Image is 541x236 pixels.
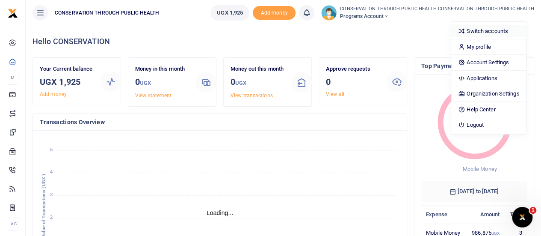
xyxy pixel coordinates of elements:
[326,65,380,74] p: Approve requests
[135,75,189,90] h3: 0
[40,91,67,97] a: Add money
[40,117,400,127] h4: Transactions Overview
[340,6,534,13] small: CONSERVATION THROUGH PUBLIC HEALTH CONSERVATION THROUGH PUBLIC HEALTH
[40,65,94,74] p: Your Current balance
[217,9,243,17] span: UGX 1,925
[231,65,284,74] p: Money out this month
[140,80,151,86] small: UGX
[451,88,526,100] a: Organization Settings
[421,61,527,71] h4: Top Payments & Expenses
[421,181,527,202] h6: [DATE] to [DATE]
[451,72,526,84] a: Applications
[451,41,526,53] a: My profile
[340,12,534,20] span: Programs Account
[50,215,53,220] tspan: 2
[451,119,526,131] a: Logout
[7,71,18,85] li: M
[8,8,18,18] img: logo-small
[321,5,337,21] img: profile-user
[207,209,234,216] text: Loading...
[462,166,497,172] span: Mobile Money
[50,192,53,197] tspan: 3
[231,75,284,90] h3: 0
[326,91,344,97] a: View all
[421,205,466,224] th: Expense
[491,231,500,236] small: UGX
[235,80,246,86] small: UGX
[529,207,536,214] span: 1
[210,5,249,21] a: UGX 1,925
[135,93,171,99] a: View statement
[253,6,296,20] span: Add money
[50,169,53,175] tspan: 4
[8,9,18,16] a: logo-small logo-large logo-large
[253,6,296,20] li: Toup your wallet
[451,104,526,116] a: Help Center
[7,217,18,231] li: Ac
[512,207,532,227] iframe: Intercom live chat
[326,75,380,88] h3: 0
[466,205,504,224] th: Amount
[231,93,273,99] a: View transactions
[135,65,189,74] p: Money in this month
[50,147,53,152] tspan: 5
[451,57,526,69] a: Account Settings
[207,5,253,21] li: Wallet ballance
[51,9,163,17] span: CONSERVATION THROUGH PUBLIC HEALTH
[33,37,534,46] h4: Hello CONSERVATION
[40,75,94,88] h3: UGX 1,925
[253,9,296,15] a: Add money
[321,5,534,21] a: profile-user CONSERVATION THROUGH PUBLIC HEALTH CONSERVATION THROUGH PUBLIC HEALTH Programs Account
[451,25,526,37] a: Switch accounts
[504,205,527,224] th: Txns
